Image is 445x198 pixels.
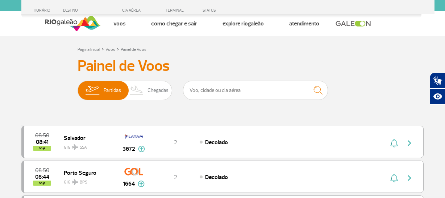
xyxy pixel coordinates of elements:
span: 2 [174,174,177,181]
span: hoje [33,146,51,151]
img: destiny_airplane.svg [72,144,78,150]
span: GIG [64,175,110,186]
h3: Painel de Voos [78,57,367,75]
img: seta-direita-painel-voo.svg [405,174,414,182]
span: BPS [80,179,87,186]
img: seta-direita-painel-voo.svg [405,139,414,148]
span: 3672 [122,145,135,153]
img: sino-painel-voo.svg [390,174,398,182]
div: TERMINAL [152,8,199,13]
a: Página Inicial [78,47,100,52]
img: mais-info-painel-voo.svg [138,146,145,152]
span: Chegadas [147,81,169,100]
span: Partidas [104,81,121,100]
button: Abrir tradutor de língua de sinais. [430,73,445,89]
a: Voos [113,20,126,27]
span: Porto Seguro [64,168,110,177]
span: Decolado [205,139,228,146]
div: DESTINO [63,8,116,13]
a: > [101,45,104,53]
span: Salvador [64,133,110,142]
img: destiny_airplane.svg [72,179,78,185]
img: sino-painel-voo.svg [390,139,398,148]
a: Voos [105,47,115,52]
div: CIA AÉREA [116,8,152,13]
span: Decolado [205,174,228,181]
a: Como chegar e sair [151,20,197,27]
span: 2025-08-25 08:50:00 [35,133,49,138]
a: Atendimento [289,20,319,27]
span: hoje [33,181,51,186]
img: slider-embarque [81,81,104,100]
span: 1664 [123,179,135,188]
div: STATUS [199,8,258,13]
div: Plugin de acessibilidade da Hand Talk. [430,73,445,105]
a: Explore RIOgaleão [222,20,264,27]
img: slider-desembarque [126,81,147,100]
span: SSA [80,144,87,151]
span: 2025-08-25 08:41:00 [36,140,49,145]
span: 2025-08-25 08:50:00 [35,168,49,173]
span: 2025-08-25 08:44:00 [35,174,49,179]
div: HORÁRIO [24,8,63,13]
img: mais-info-painel-voo.svg [138,181,145,187]
span: GIG [64,140,110,151]
span: 2 [174,139,177,146]
input: Voo, cidade ou cia aérea [183,81,328,100]
button: Abrir recursos assistivos. [430,89,445,105]
a: Painel de Voos [121,47,146,52]
a: > [117,45,119,53]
